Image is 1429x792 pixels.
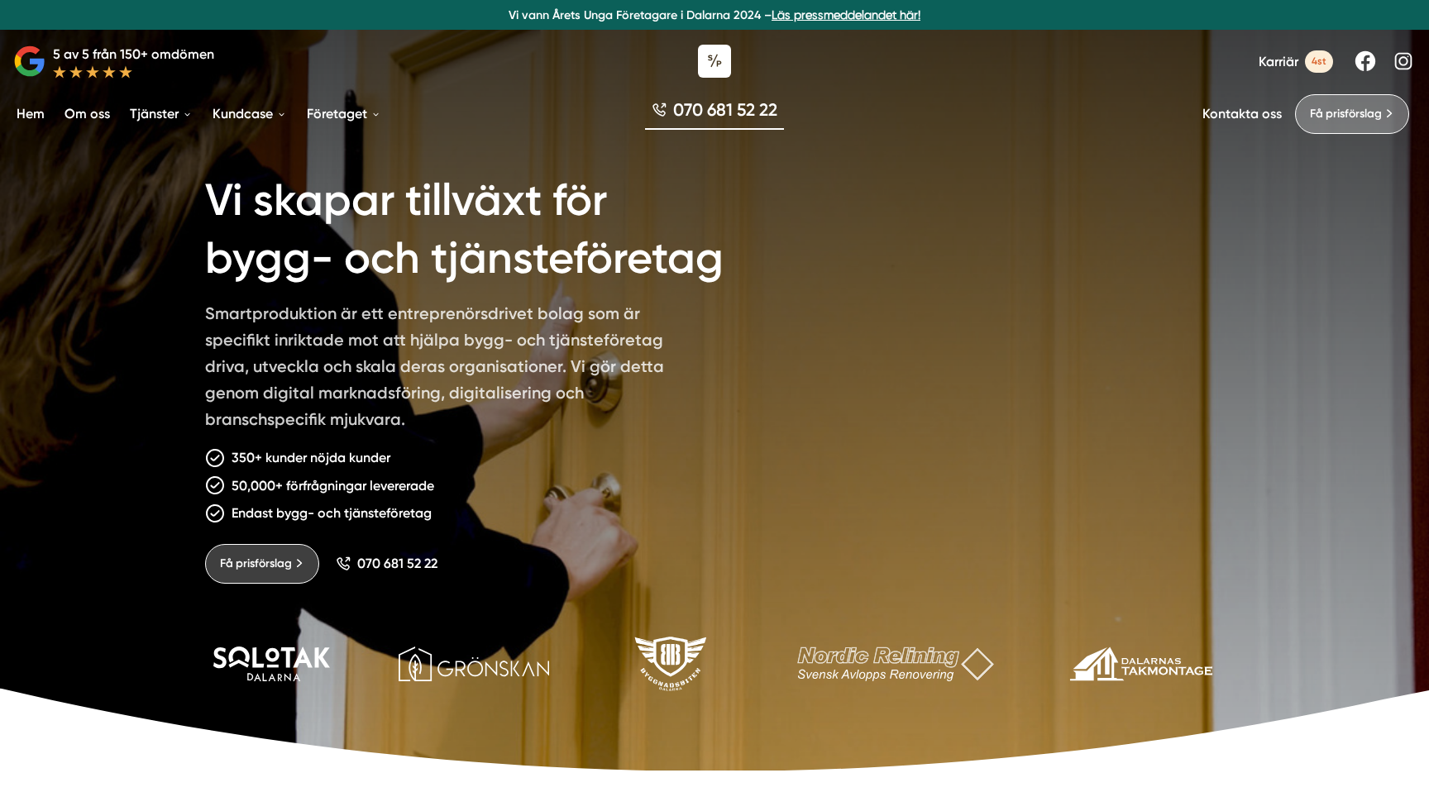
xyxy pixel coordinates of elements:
[336,556,437,571] a: 070 681 52 22
[1310,105,1382,123] span: Få prisförslag
[1259,54,1298,69] span: Karriär
[1295,94,1409,134] a: Få prisförslag
[772,8,920,21] a: Läs pressmeddelandet här!
[303,93,385,135] a: Företaget
[645,98,784,130] a: 070 681 52 22
[232,475,434,496] p: 50,000+ förfrågningar levererade
[232,447,390,468] p: 350+ kunder nöjda kunder
[205,152,783,300] h1: Vi skapar tillväxt för bygg- och tjänsteföretag
[127,93,196,135] a: Tjänster
[1202,106,1282,122] a: Kontakta oss
[13,93,48,135] a: Hem
[205,300,681,439] p: Smartproduktion är ett entreprenörsdrivet bolag som är specifikt inriktade mot att hjälpa bygg- o...
[220,555,292,573] span: Få prisförslag
[53,44,214,64] p: 5 av 5 från 150+ omdömen
[205,544,319,584] a: Få prisförslag
[1305,50,1333,73] span: 4st
[1259,50,1333,73] a: Karriär 4st
[61,93,113,135] a: Om oss
[7,7,1422,23] p: Vi vann Årets Unga Företagare i Dalarna 2024 –
[209,93,290,135] a: Kundcase
[232,503,432,523] p: Endast bygg- och tjänsteföretag
[673,98,777,122] span: 070 681 52 22
[357,556,437,571] span: 070 681 52 22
